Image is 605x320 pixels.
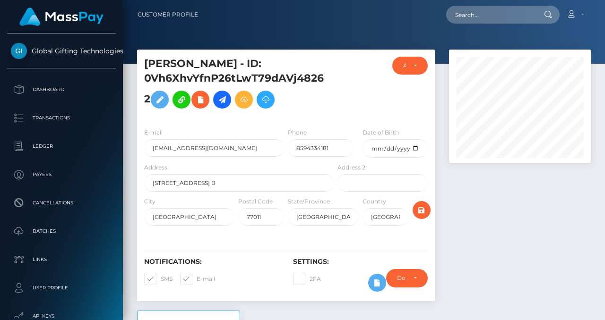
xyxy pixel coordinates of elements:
h6: Settings: [293,258,428,266]
h6: Notifications: [144,258,279,266]
label: E-mail [180,273,215,285]
button: ACTIVE [392,57,428,75]
label: SMS [144,273,173,285]
a: Ledger [7,135,116,158]
input: Search... [446,6,535,24]
img: MassPay Logo [19,8,104,26]
label: Phone [288,128,307,137]
a: Batches [7,219,116,243]
span: Global Gifting Technologies Inc [7,47,116,55]
label: Postal Code [238,197,273,206]
a: Customer Profile [138,5,198,25]
label: City [144,197,156,206]
p: Dashboard [11,83,112,97]
img: Global Gifting Technologies Inc [11,43,27,59]
button: Do not require [386,269,428,287]
a: Payees [7,163,116,186]
h5: [PERSON_NAME] - ID: 0Vh6XhvYfnP26tLwT79dAVj48262 [144,57,328,113]
p: Ledger [11,139,112,153]
p: Transactions [11,111,112,125]
a: Initiate Payout [213,91,231,109]
a: Transactions [7,106,116,130]
a: User Profile [7,276,116,300]
a: Cancellations [7,191,116,215]
div: Do not require [397,274,406,282]
label: Date of Birth [363,128,399,137]
a: Dashboard [7,78,116,101]
p: Batches [11,224,112,238]
label: Address [144,163,167,172]
label: E-mail [144,128,163,137]
p: Links [11,253,112,267]
label: 2FA [293,273,321,285]
a: Links [7,248,116,271]
p: Payees [11,168,112,182]
p: Cancellations [11,196,112,210]
div: ACTIVE [403,62,406,69]
label: Address 2 [337,163,365,172]
p: User Profile [11,281,112,295]
label: State/Province [288,197,330,206]
label: Country [363,197,386,206]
